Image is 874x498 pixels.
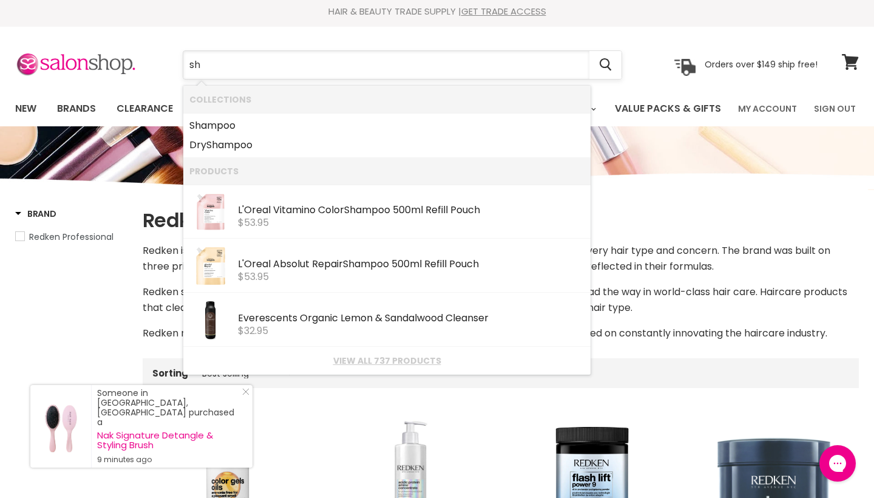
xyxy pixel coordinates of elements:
[238,324,268,338] span: $32.95
[344,203,371,217] b: Sham
[6,91,731,126] ul: Main menu
[606,96,730,121] a: Value Packs & Gifts
[183,51,589,79] input: Search
[189,135,584,155] a: Drypoo
[183,113,591,135] li: Collections: Shampoo
[238,270,269,284] span: $53.95
[189,191,232,233] img: VitaminoColourShampooRefillPouch500ml.webp
[705,59,818,70] p: Orders over $149 ship free!
[238,216,269,230] span: $53.95
[97,388,240,465] div: Someone in [GEOGRAPHIC_DATA], [GEOGRAPHIC_DATA] purchased a
[189,116,584,135] a: poo
[183,50,622,80] form: Product
[30,385,91,468] a: Visit product page
[189,118,217,132] b: Sham
[15,230,127,244] a: Redken Professional
[183,239,591,293] li: Products: L'Oreal Absolut Repair Shampoo 500ml Refill Pouch
[183,157,591,185] li: Products
[183,135,591,158] li: Collections: Dry Shampoo
[97,455,240,465] small: 9 minutes ago
[6,96,46,121] a: New
[189,356,584,366] a: View all 737 products
[461,5,546,18] a: GET TRADE ACCESS
[589,51,622,79] button: Search
[813,441,862,486] iframe: Gorgias live chat messenger
[183,86,591,113] li: Collections
[238,205,584,217] div: L'Oreal Vitamino Color poo 500ml Refill Pouch
[189,245,232,287] img: Absolut-Repair-Shampoo-Refill-Pouch-500ml.webp
[343,257,370,271] b: Sham
[183,293,591,347] li: Products: Everescents Organic Lemon & Sandalwood Cleanser
[206,138,234,152] b: Sham
[107,96,182,121] a: Clearance
[29,231,113,243] span: Redken Professional
[731,96,804,121] a: My Account
[143,326,827,340] span: Redken research and development stems from a selection of elite professional salons, focussed on ...
[807,96,863,121] a: Sign Out
[97,431,240,450] a: Nak Signature Detangle & Styling Brush
[15,208,56,220] h3: Brand
[242,388,249,395] svg: Close Icon
[143,243,859,275] p: Redken is one of the world’s most famed haircare brands, with high quality items tailored to ever...
[48,96,105,121] a: Brands
[238,313,584,326] div: Everescents Organic Lemon & Sandalwood Cleanser
[237,388,249,400] a: Close Notification
[143,208,859,233] h1: Redken Professional
[143,284,859,316] p: Redken shampoo along with its conditioners, treatments, and styling products continues to lead th...
[238,259,584,271] div: L'Oreal Absolut Repair poo 500ml Refill Pouch
[183,347,591,374] li: View All
[189,299,232,341] img: Cleanser-250ml_800x800_dc776320-9c8f-4734-ad4c-8e0bdfa34322_200x.jpg
[183,185,591,239] li: Products: L'Oreal Vitamino Color Shampoo 500ml Refill Pouch
[152,368,188,378] label: Sorting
